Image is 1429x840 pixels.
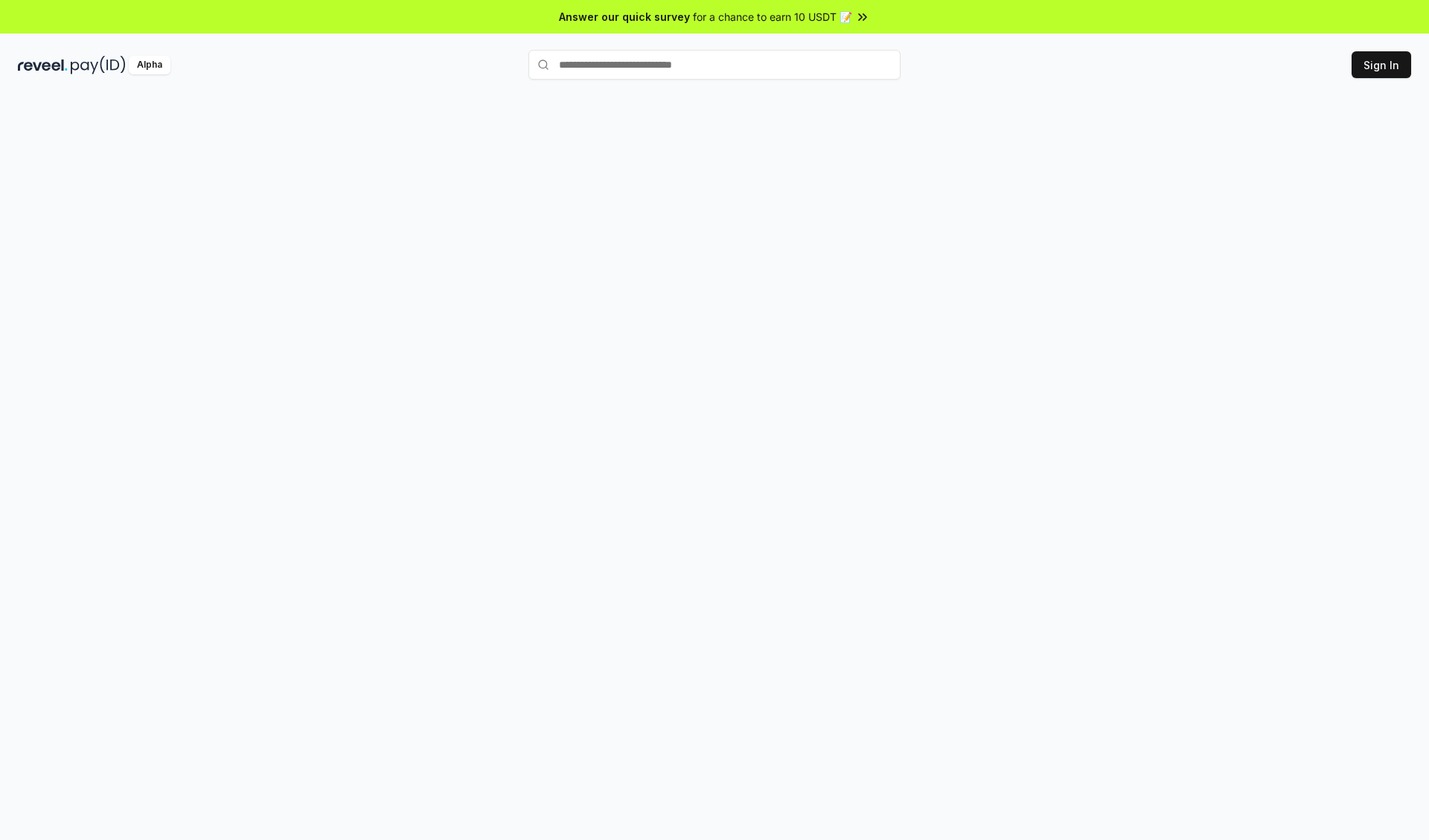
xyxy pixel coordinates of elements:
img: pay_id [71,56,126,74]
img: reveel_dark [18,56,68,74]
span: Answer our quick survey [559,9,690,25]
div: Alpha [129,56,170,74]
span: for a chance to earn 10 USDT 📝 [693,9,852,25]
button: Sign In [1352,51,1411,78]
